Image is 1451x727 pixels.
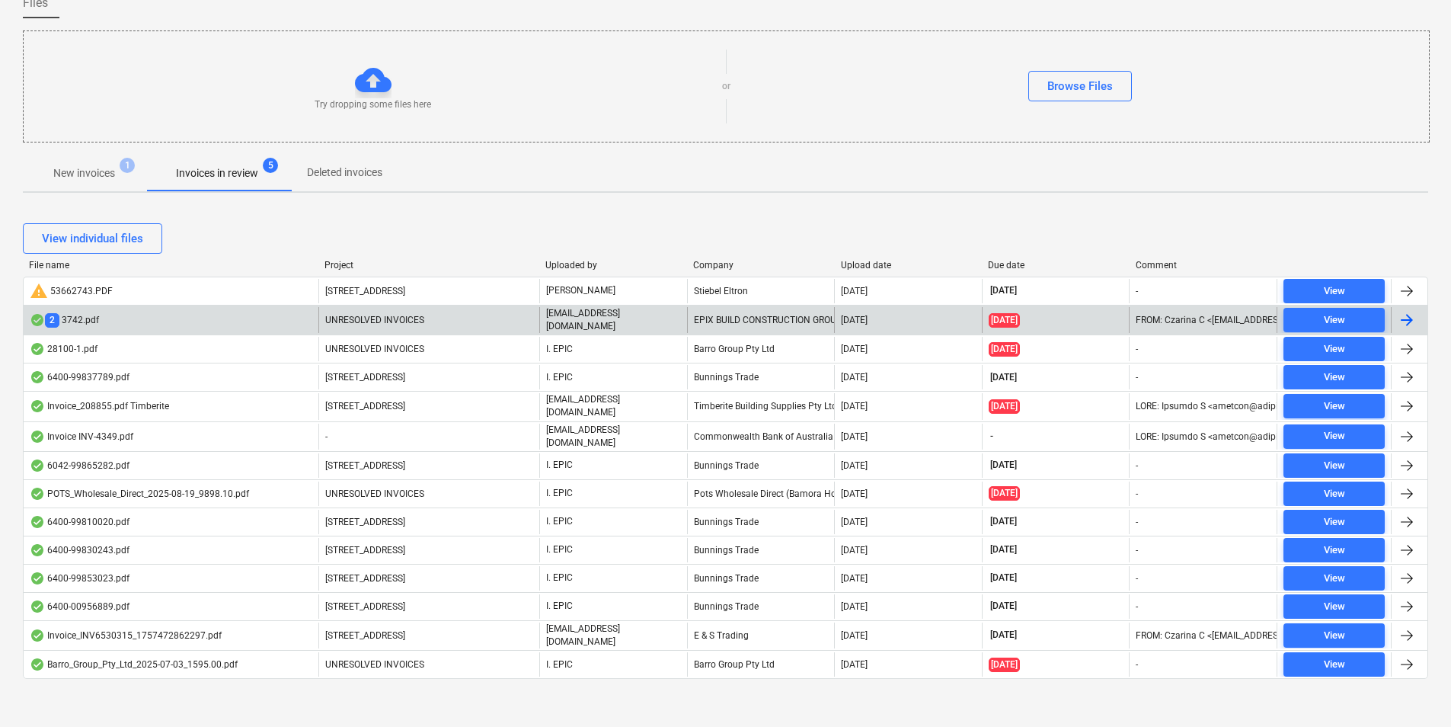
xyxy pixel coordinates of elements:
[30,460,45,472] div: OCR finished
[30,343,97,355] div: 28100-1.pdf
[841,344,868,354] div: [DATE]
[30,371,129,383] div: 6400-99837789.pdf
[1283,510,1385,534] button: View
[1324,598,1345,616] div: View
[1136,286,1138,296] div: -
[1283,453,1385,478] button: View
[687,453,835,478] div: Bunnings Trade
[30,343,45,355] div: OCR finished
[841,630,868,641] div: [DATE]
[30,282,48,300] span: warning
[546,307,681,333] p: [EMAIL_ADDRESS][DOMAIN_NAME]
[1283,337,1385,361] button: View
[30,516,129,528] div: 6400-99810020.pdf
[989,284,1018,297] span: [DATE]
[30,629,45,642] div: OCR finished
[687,623,835,649] div: E & S Trading
[1136,517,1138,527] div: -
[30,488,249,500] div: POTS_Wholesale_Direct_2025-08-19_9898.10.pdf
[546,284,615,297] p: [PERSON_NAME]
[30,658,45,671] div: OCR finished
[546,487,573,500] p: I. EPIC
[841,545,868,556] div: [DATE]
[841,573,868,584] div: [DATE]
[546,424,681,450] p: [EMAIL_ADDRESS][DOMAIN_NAME]
[687,307,835,333] div: EPIX BUILD CONSTRUCTION GROUP PTY LTD
[546,393,681,419] p: [EMAIL_ADDRESS][DOMAIN_NAME]
[325,517,405,527] span: 248 Bay Rd, Sandringham
[989,658,1020,672] span: [DATE]
[1283,308,1385,332] button: View
[325,286,405,296] span: 76 Beach Rd, Sandringham
[989,572,1018,584] span: [DATE]
[546,623,681,649] p: [EMAIL_ADDRESS][DOMAIN_NAME]
[1324,570,1345,588] div: View
[989,430,995,443] span: -
[988,260,1123,271] div: Due date
[546,515,573,528] p: I. EPIC
[325,659,424,670] span: UNRESOLVED INVOICES
[1324,514,1345,531] div: View
[325,372,405,383] span: 76 Beach Rd, Sandringham
[1047,76,1113,96] div: Browse Files
[1324,627,1345,645] div: View
[1324,428,1345,445] div: View
[841,601,868,612] div: [DATE]
[687,424,835,450] div: Commonwealth Bank of Australia
[1324,312,1345,329] div: View
[1283,424,1385,449] button: View
[325,488,424,499] span: UNRESOLVED INVOICES
[841,372,868,383] div: [DATE]
[989,313,1020,328] span: [DATE]
[176,165,258,181] p: Invoices in review
[687,510,835,534] div: Bunnings Trade
[546,543,573,556] p: I. EPIC
[841,260,976,271] div: Upload date
[1136,573,1138,584] div: -
[1324,485,1345,503] div: View
[989,399,1020,414] span: [DATE]
[30,629,222,642] div: Invoice_INV6530315_1757472862297.pdf
[1324,398,1345,415] div: View
[1283,623,1385,648] button: View
[989,371,1018,384] span: [DATE]
[989,600,1018,613] span: [DATE]
[1283,594,1385,619] button: View
[30,460,129,472] div: 6042-99865282.pdf
[841,286,868,296] div: [DATE]
[1324,457,1345,475] div: View
[30,313,99,328] div: 3742.pdf
[1136,659,1138,670] div: -
[23,223,162,254] button: View individual files
[545,260,681,271] div: Uploaded by
[722,80,730,93] p: or
[30,658,238,671] div: Barro_Group_Pty_Ltd_2025-07-03_1595.00.pdf
[30,314,45,326] div: OCR finished
[30,516,45,528] div: OCR finished
[324,260,534,271] div: Project
[1324,283,1345,300] div: View
[687,566,835,591] div: Bunnings Trade
[325,401,405,412] span: 76 Beach Rd, Sandringham
[120,158,135,173] span: 1
[687,337,835,361] div: Barro Group Pty Ltd
[841,431,868,442] div: [DATE]
[45,313,59,328] span: 2
[30,400,169,412] div: Invoice_208855.pdf Timberite
[315,98,431,111] p: Try dropping some files here
[30,431,133,443] div: Invoice INV-4349.pdf
[325,601,405,612] span: 248 Bay Rd, Sandringham
[989,459,1018,472] span: [DATE]
[989,515,1018,528] span: [DATE]
[30,600,129,613] div: 6400-00956889.pdf
[325,630,405,641] span: 76 Beach Rd, Sandringham
[1324,341,1345,358] div: View
[307,165,382,181] p: Deleted invoices
[30,544,45,556] div: OCR finished
[841,460,868,471] div: [DATE]
[1283,394,1385,418] button: View
[30,572,129,584] div: 6400-99853023.pdf
[989,629,1018,642] span: [DATE]
[1375,654,1451,727] iframe: Chat Widget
